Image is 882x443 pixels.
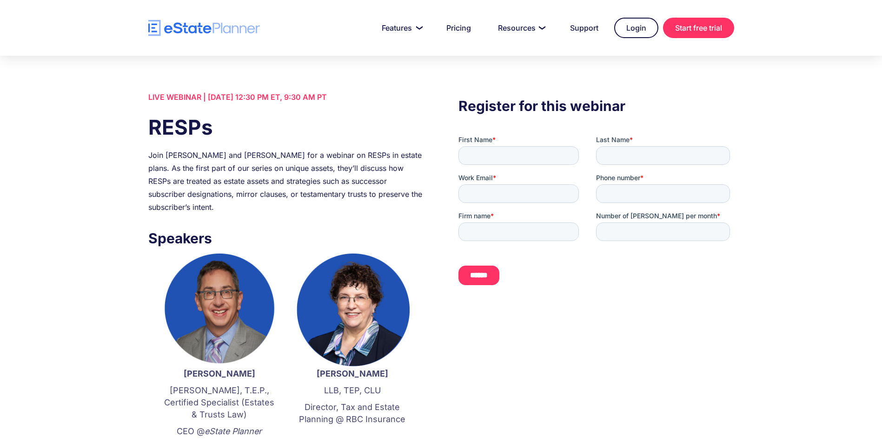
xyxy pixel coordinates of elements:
[435,19,482,37] a: Pricing
[295,401,410,425] p: Director, Tax and Estate Planning @ RBC Insurance
[148,91,424,104] div: LIVE WEBINAR | [DATE] 12:30 PM ET, 9:30 AM PT
[148,228,424,249] h3: Speakers
[295,384,410,397] p: LLB, TEP, CLU
[148,149,424,214] div: Join [PERSON_NAME] and [PERSON_NAME] for a webinar on RESPs in estate plans. As the first part of...
[458,95,734,117] h3: Register for this webinar
[371,19,431,37] a: Features
[162,425,277,437] p: CEO @
[148,20,260,36] a: home
[148,113,424,142] h1: RESPs
[184,369,255,378] strong: [PERSON_NAME]
[663,18,734,38] a: Start free trial
[559,19,610,37] a: Support
[162,384,277,421] p: [PERSON_NAME], T.E.P., Certified Specialist (Estates & Trusts Law)
[317,369,388,378] strong: [PERSON_NAME]
[487,19,554,37] a: Resources
[205,426,262,436] em: eState Planner
[458,135,734,301] iframe: Form 0
[295,430,410,442] p: ‍
[614,18,658,38] a: Login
